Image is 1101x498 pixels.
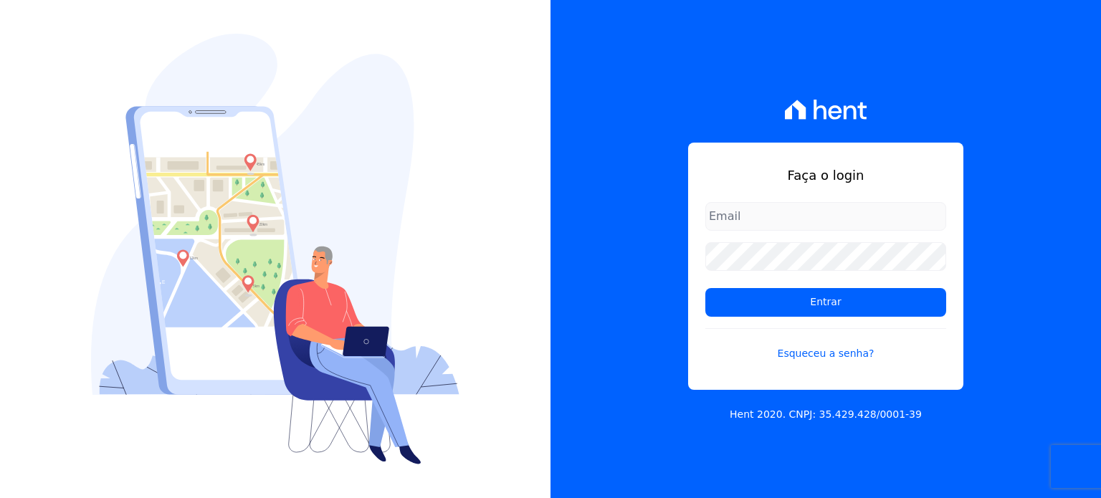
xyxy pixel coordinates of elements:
[705,202,946,231] input: Email
[705,166,946,185] h1: Faça o login
[705,328,946,361] a: Esqueceu a senha?
[91,34,459,464] img: Login
[730,407,922,422] p: Hent 2020. CNPJ: 35.429.428/0001-39
[705,288,946,317] input: Entrar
